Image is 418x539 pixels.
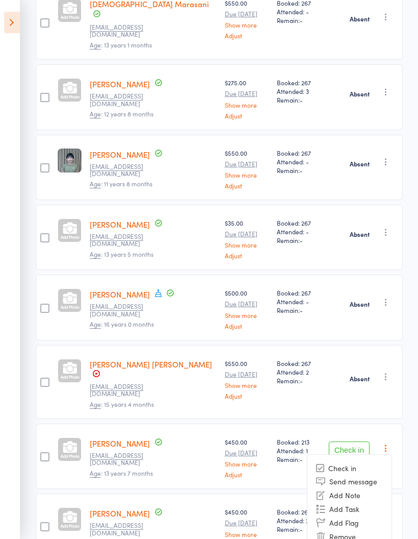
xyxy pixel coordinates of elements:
span: Attended: 3 [277,87,321,95]
a: [PERSON_NAME] [90,289,150,300]
span: Booked: 267 [277,288,321,297]
span: Remain: [277,525,321,533]
li: Add Flag [307,516,391,530]
strong: Absent [350,160,370,168]
span: Attended: - [277,157,321,166]
strong: Absent [350,230,370,238]
span: Attended: 2 [277,367,321,376]
a: Adjust [225,182,269,189]
a: Adjust [225,112,269,119]
small: Goverdhantg@gmail.com [90,303,156,317]
a: [PERSON_NAME] [90,438,150,449]
a: Show more [225,21,269,28]
div: $275.00 [225,78,269,118]
a: Adjust [225,471,269,478]
img: image1750723462.png [58,149,82,173]
span: Booked: 267 [277,507,321,516]
a: [PERSON_NAME] [PERSON_NAME] [90,359,212,370]
a: [PERSON_NAME] [90,149,150,160]
a: Adjust [225,252,269,259]
div: $550.00 [225,149,269,189]
span: - [300,95,303,104]
span: Booked: 267 [277,218,321,227]
li: Add Note [307,488,391,502]
small: Due [DATE] [225,160,269,167]
li: Add Task [307,502,391,516]
a: Show more [225,241,269,248]
span: - [300,236,303,244]
small: Due [DATE] [225,10,269,17]
strong: Absent [350,375,370,383]
span: Attended: 2 [277,516,321,525]
span: Remain: [277,376,321,385]
small: Due [DATE] [225,230,269,237]
a: Show more [225,102,269,108]
a: Show more [225,312,269,318]
a: [PERSON_NAME] [90,508,150,519]
span: : 13 years 5 months [90,250,153,259]
small: vijsek@yahoo.com [90,383,156,398]
small: Praneethm29@gmail.com [90,163,156,178]
span: - [300,16,303,24]
small: anshumanmish@gmail.com [90,92,156,107]
a: Show more [225,382,269,388]
span: - [300,525,303,533]
small: Due [DATE] [225,519,269,526]
span: Remain: [277,166,321,175]
span: : 13 years 7 months [90,469,153,478]
strong: Absent [350,90,370,98]
small: Due [DATE] [225,90,269,97]
span: : 12 years 8 months [90,109,153,118]
a: Adjust [225,323,269,329]
span: Remain: [277,455,321,463]
span: Remain: [277,306,321,314]
a: Show more [225,460,269,467]
li: Send message [307,475,391,488]
a: [PERSON_NAME] [90,79,150,89]
a: Show more [225,171,269,178]
small: Goverdhantg@gmail.com [90,233,156,248]
a: Show more [225,531,269,537]
div: $550.00 [225,359,269,399]
a: Adjust [225,32,269,39]
span: : 11 years 8 months [90,179,152,188]
span: Attended: - [277,7,321,16]
a: Adjust [225,393,269,399]
small: Due [DATE] [225,300,269,307]
span: - [300,166,303,175]
span: Booked: 213 [277,437,321,446]
div: $500.00 [225,288,269,329]
span: Booked: 267 [277,78,321,87]
small: Due [DATE] [225,449,269,456]
small: yrkreddy@gmail.com [90,522,156,536]
span: Attended: - [277,297,321,306]
span: - [300,376,303,385]
button: Check in [329,442,370,458]
div: $450.00 [225,437,269,478]
span: Remain: [277,16,321,24]
span: : 13 years 1 months [90,40,152,50]
small: yrkreddy@gmail.com [90,452,156,467]
strong: Absent [350,300,370,308]
span: Remain: [277,95,321,104]
li: Check in [307,462,391,475]
strong: Absent [350,15,370,23]
span: Attended: - [277,227,321,236]
small: Due [DATE] [225,371,269,378]
span: Attended: 1 [277,446,321,455]
div: $35.00 [225,218,269,259]
span: Booked: 267 [277,149,321,157]
small: Yuva.charan@gmail.com [90,23,156,38]
span: - [300,455,303,463]
span: : 15 years 4 months [90,400,154,409]
a: [PERSON_NAME] [90,219,150,230]
span: Remain: [277,236,321,244]
span: - [300,306,303,314]
span: : 16 years 0 months [90,320,154,329]
span: Booked: 267 [277,359,321,367]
